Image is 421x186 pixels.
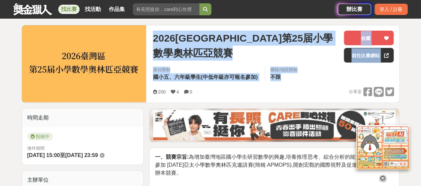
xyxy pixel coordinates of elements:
[158,89,165,94] span: 200
[27,152,60,158] span: [DATE] 15:00
[176,89,179,94] span: 4
[190,89,192,94] span: 0
[58,5,80,14] a: 找比賽
[348,87,361,97] span: 分享至
[82,5,104,14] a: 找活動
[155,154,390,176] span: 為增加臺灣地區國小學生研習數學的興趣,培養推理思考、綜合分析的能力,並甄選學生參加 [DATE]亞太小學數學奧林匹克邀請賽(簡稱 APMOPS),開創宏觀的國際視野及促進學術交流,特舉辦本競賽。
[65,152,98,158] span: [DATE] 23:59
[338,4,371,15] a: 辦比賽
[133,3,199,15] input: 有長照挺你，care到心坎裡！青春出手，拍出照顧 影音徵件活動
[27,146,45,151] span: 徵件期間
[153,110,395,140] img: 35ad34ac-3361-4bcf-919e-8d747461931d.jpg
[22,108,144,127] div: 時間走期
[27,132,53,140] span: 投稿中
[153,67,259,73] div: 身分限制
[270,67,298,73] div: 國籍/地區限制
[60,152,65,158] span: 至
[153,31,338,61] span: 2026[GEOGRAPHIC_DATA]第25届小學數學奧林匹亞競賽
[344,31,394,45] button: 收藏
[106,5,127,14] a: 作品集
[270,74,281,80] span: 不限
[155,154,188,160] strong: 一、競賽宗旨:
[344,48,394,63] a: 前往比賽網站
[374,4,408,15] div: 登入 / 註冊
[356,125,409,169] img: d2146d9a-e6f6-4337-9592-8cefde37ba6b.png
[153,74,258,80] span: 國小五、六年級學生(中低年級亦可報名參加)
[22,25,146,102] img: Cover Image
